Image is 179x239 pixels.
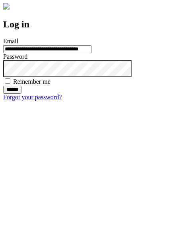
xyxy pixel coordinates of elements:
[3,53,27,60] label: Password
[3,19,176,30] h2: Log in
[3,94,62,100] a: Forgot your password?
[3,38,18,44] label: Email
[3,3,10,10] img: logo-4e3dc11c47720685a147b03b5a06dd966a58ff35d612b21f08c02c0306f2b779.png
[13,78,51,85] label: Remember me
